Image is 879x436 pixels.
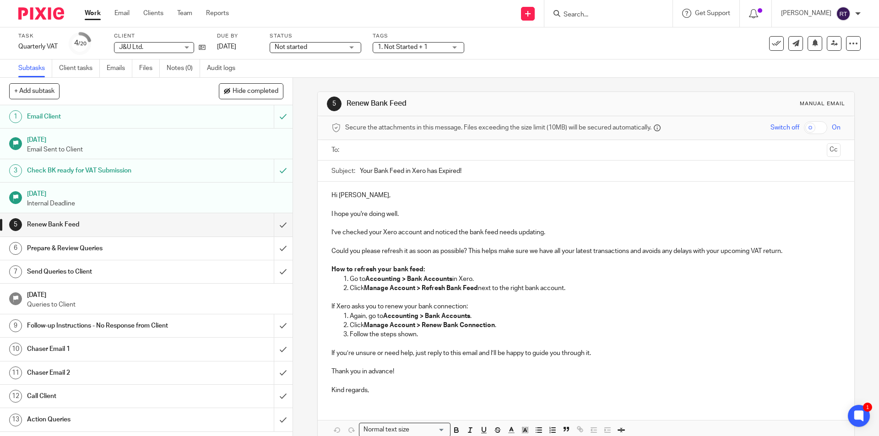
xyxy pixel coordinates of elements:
button: Cc [827,143,841,157]
div: 1 [9,110,22,123]
label: Task [18,32,58,40]
strong: How to refresh your bank feed: [331,266,425,273]
p: Hi [PERSON_NAME], [331,191,840,200]
h1: Chaser Email 1 [27,342,185,356]
h1: Check BK ready for VAT Submission [27,164,185,178]
p: Click . [350,321,840,330]
span: Not started [275,44,307,50]
img: svg%3E [836,6,851,21]
h1: Call Client [27,389,185,403]
strong: Accounting > Bank Accounts [383,313,470,319]
div: 3 [9,164,22,177]
a: Email [114,9,130,18]
a: Emails [107,59,132,77]
img: Pixie [18,7,64,20]
div: 11 [9,366,22,379]
h1: Chaser Email 2 [27,366,185,380]
label: Subject: [331,167,355,176]
div: 9 [9,319,22,332]
p: Go to in Xero. [350,275,840,284]
h1: [DATE] [27,288,283,300]
p: Could you please refresh it as soon as possible? This helps make sure we have all your latest tra... [331,247,840,256]
p: Email Sent to Client [27,145,283,154]
h1: Email Client [27,110,185,124]
h1: Send Queries to Client [27,265,185,279]
div: 6 [9,242,22,255]
h1: Renew Bank Feed [347,99,606,108]
span: Get Support [695,10,730,16]
span: Secure the attachments in this message. Files exceeding the size limit (10MB) will be secured aut... [345,123,651,132]
div: 5 [9,218,22,231]
p: I’ve checked your Xero account and noticed the bank feed needs updating. [331,228,840,237]
h1: [DATE] [27,187,283,199]
span: Normal text size [361,425,411,435]
p: Queries to Client [27,300,283,309]
div: 10 [9,343,22,355]
a: Client tasks [59,59,100,77]
a: Team [177,9,192,18]
div: 13 [9,414,22,426]
p: Click next to the right bank account. [350,284,840,293]
a: Reports [206,9,229,18]
span: 1. Not Started + 1 [378,44,428,50]
strong: Accounting > Bank Accounts [365,276,452,282]
p: Internal Deadline [27,199,283,208]
strong: Manage Account > Renew Bank Connection [364,322,495,328]
div: 1 [863,403,872,412]
label: Due by [217,32,258,40]
span: Hide completed [233,88,278,95]
h1: Follow-up Instructions - No Response from Client [27,319,185,333]
a: Files [139,59,160,77]
p: If Xero asks you to renew your bank connection: [331,302,840,311]
span: On [832,123,841,132]
strong: Manage Account > Refresh Bank Feed [364,285,478,291]
label: Client [114,32,206,40]
div: Manual email [800,100,845,108]
h1: Prepare & Review Queries [27,242,185,255]
p: Follow the steps shown. [350,330,840,339]
a: Clients [143,9,163,18]
span: Switch off [770,123,799,132]
a: Audit logs [207,59,242,77]
div: 12 [9,390,22,403]
label: Tags [373,32,464,40]
p: [PERSON_NAME] [781,9,831,18]
p: Kind regards, [331,386,840,395]
span: J&U Ltd. [119,44,143,50]
button: Hide completed [219,83,283,99]
a: Subtasks [18,59,52,77]
p: If you’re unsure or need help, just reply to this email and I’ll be happy to guide you through it. [331,349,840,358]
input: Search [563,11,645,19]
a: Notes (0) [167,59,200,77]
input: Search for option [412,425,445,435]
div: Quarterly VAT [18,42,58,51]
a: Work [85,9,101,18]
small: /20 [78,41,87,46]
p: Thank you in advance! [331,367,840,376]
p: I hope you're doing well. [331,210,840,219]
span: [DATE] [217,43,236,50]
h1: Action Queries [27,413,185,426]
div: 7 [9,265,22,278]
button: + Add subtask [9,83,60,99]
div: 5 [327,97,342,111]
p: Again, go to . [350,312,840,321]
h1: Renew Bank Feed [27,218,185,231]
label: Status [270,32,361,40]
label: To: [331,145,342,155]
h1: [DATE] [27,133,283,145]
div: 4 [74,38,87,48]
